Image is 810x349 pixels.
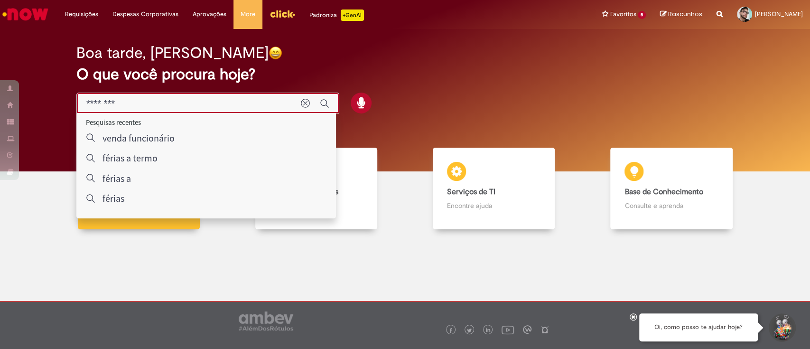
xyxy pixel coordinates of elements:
[467,328,472,333] img: logo_footer_twitter.png
[50,148,227,230] a: Tirar dúvidas Tirar dúvidas com Lupi Assist e Gen Ai
[76,45,269,61] h2: Boa tarde, [PERSON_NAME]
[448,328,453,333] img: logo_footer_facebook.png
[270,187,338,197] b: Catálogo de Ofertas
[241,9,255,19] span: More
[309,9,364,21] div: Padroniza
[112,9,178,19] span: Despesas Corporativas
[639,313,758,341] div: Oi, como posso te ajudar hoje?
[660,10,702,19] a: Rascunhos
[76,66,734,83] h2: O que você procura hoje?
[447,201,540,210] p: Encontre ajuda
[193,9,226,19] span: Aprovações
[624,187,703,197] b: Base de Conhecimento
[405,148,583,230] a: Serviços de TI Encontre ajuda
[668,9,702,19] span: Rascunhos
[523,325,531,334] img: logo_footer_workplace.png
[65,9,98,19] span: Requisições
[341,9,364,21] p: +GenAi
[239,311,293,330] img: logo_footer_ambev_rotulo_gray.png
[270,7,295,21] img: click_logo_yellow_360x200.png
[767,313,796,342] button: Iniciar Conversa de Suporte
[583,148,760,230] a: Base de Conhecimento Consulte e aprenda
[638,11,646,19] span: 5
[624,201,718,210] p: Consulte e aprenda
[540,325,549,334] img: logo_footer_naosei.png
[502,323,514,336] img: logo_footer_youtube.png
[755,10,803,18] span: [PERSON_NAME]
[269,46,282,60] img: happy-face.png
[1,5,50,24] img: ServiceNow
[610,9,636,19] span: Favoritos
[447,187,495,197] b: Serviços de TI
[486,328,491,333] img: logo_footer_linkedin.png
